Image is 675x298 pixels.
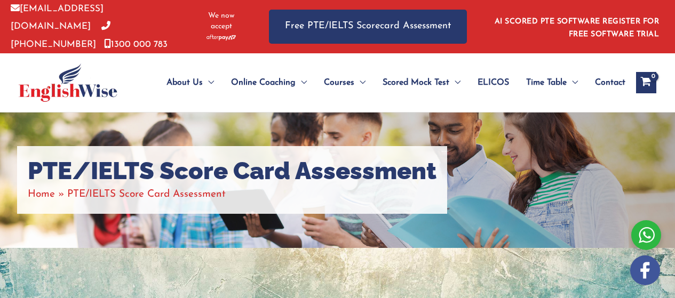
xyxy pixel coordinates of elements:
a: 1300 000 783 [104,40,168,49]
span: PTE/IELTS Score Card Assessment [67,189,226,199]
span: Courses [324,64,354,101]
h1: PTE/IELTS Score Card Assessment [28,157,436,186]
span: Menu Toggle [203,64,214,101]
img: white-facebook.png [630,255,660,285]
span: Menu Toggle [449,64,460,101]
a: AI SCORED PTE SOFTWARE REGISTER FOR FREE SOFTWARE TRIAL [495,18,660,38]
span: Time Table [526,64,567,101]
a: Scored Mock TestMenu Toggle [374,64,469,101]
a: View Shopping Cart, empty [636,72,656,93]
a: Online CoachingMenu Toggle [223,64,315,101]
span: We now accept [200,11,242,32]
span: Scored Mock Test [383,64,449,101]
a: Home [28,189,55,199]
span: ELICOS [478,64,509,101]
span: About Us [166,64,203,101]
span: Menu Toggle [567,64,578,101]
nav: Breadcrumbs [28,186,436,203]
a: [EMAIL_ADDRESS][DOMAIN_NAME] [11,4,104,31]
span: Online Coaching [231,64,296,101]
a: Time TableMenu Toggle [518,64,586,101]
a: ELICOS [469,64,518,101]
a: Contact [586,64,625,101]
a: [PHONE_NUMBER] [11,22,110,49]
nav: Site Navigation: Main Menu [141,64,625,101]
span: Menu Toggle [296,64,307,101]
a: Free PTE/IELTS Scorecard Assessment [269,10,467,43]
aside: Header Widget 1 [488,9,664,44]
a: CoursesMenu Toggle [315,64,374,101]
img: Afterpay-Logo [207,35,236,41]
img: cropped-ew-logo [19,63,117,102]
span: Menu Toggle [354,64,366,101]
a: About UsMenu Toggle [158,64,223,101]
span: Contact [595,64,625,101]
